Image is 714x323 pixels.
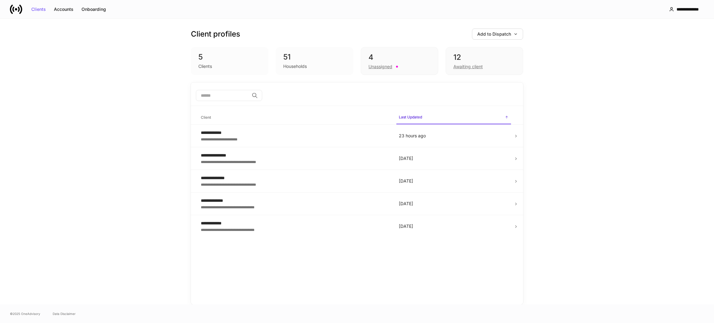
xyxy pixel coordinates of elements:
div: Clients [198,63,212,69]
div: Households [283,63,307,69]
div: 4Unassigned [361,47,438,75]
div: Add to Dispatch [477,32,518,36]
div: 12Awaiting client [446,47,523,75]
div: 12 [453,52,515,62]
button: Accounts [50,4,77,14]
h3: Client profiles [191,29,240,39]
p: 23 hours ago [399,133,509,139]
div: Awaiting client [453,64,483,70]
h6: Last Updated [399,114,422,120]
button: Onboarding [77,4,110,14]
span: Client [198,111,391,124]
div: 5 [198,52,261,62]
span: © 2025 OneAdvisory [10,311,40,316]
span: Last Updated [396,111,511,124]
h6: Client [201,114,211,120]
a: Data Disclaimer [53,311,76,316]
div: Clients [31,7,46,11]
div: Unassigned [368,64,392,70]
p: [DATE] [399,155,509,161]
button: Add to Dispatch [472,29,523,40]
button: Clients [27,4,50,14]
p: [DATE] [399,178,509,184]
p: [DATE] [399,201,509,207]
div: Onboarding [82,7,106,11]
div: Accounts [54,7,73,11]
p: [DATE] [399,223,509,229]
div: 4 [368,52,430,62]
div: 51 [283,52,346,62]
